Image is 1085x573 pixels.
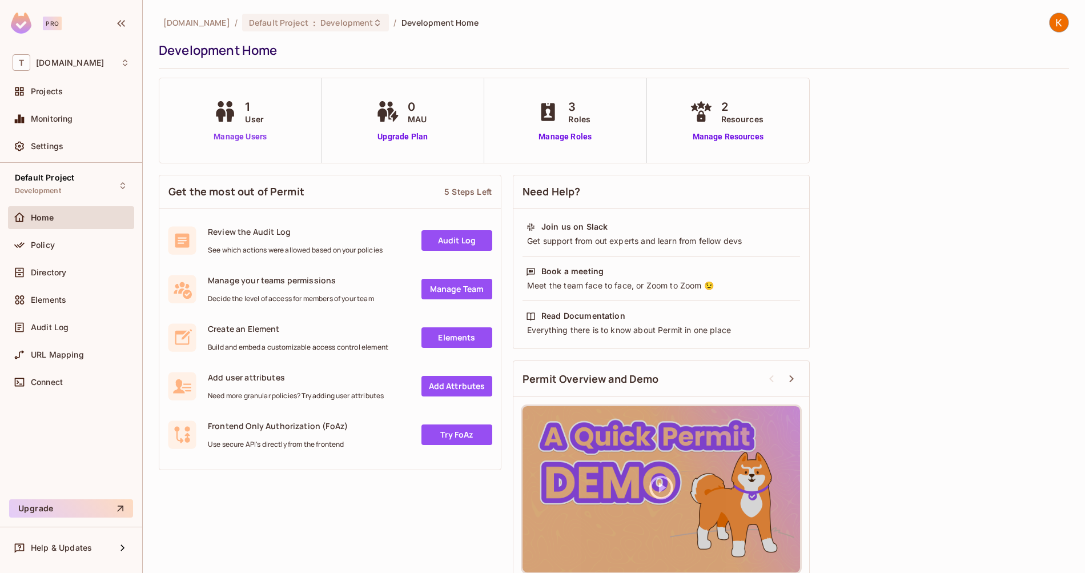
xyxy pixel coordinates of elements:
[15,173,74,182] span: Default Project
[31,241,55,250] span: Policy
[526,280,797,291] div: Meet the team face to face, or Zoom to Zoom 😉
[444,186,492,197] div: 5 Steps Left
[408,113,427,125] span: MAU
[9,499,133,518] button: Upgrade
[208,391,384,400] span: Need more granular policies? Try adding user attributes
[208,246,383,255] span: See which actions were allowed based on your policies
[163,17,230,28] span: the active workspace
[421,279,492,299] a: Manage Team
[31,350,84,359] span: URL Mapping
[408,98,427,115] span: 0
[31,268,66,277] span: Directory
[393,17,396,28] li: /
[31,378,63,387] span: Connect
[721,98,763,115] span: 2
[541,310,625,322] div: Read Documentation
[312,18,316,27] span: :
[15,186,61,195] span: Development
[245,98,264,115] span: 1
[421,424,492,445] a: Try FoAz
[31,543,92,552] span: Help & Updates
[11,13,31,34] img: SReyMgAAAABJRU5ErkJggg==
[31,87,63,96] span: Projects
[320,17,373,28] span: Development
[31,295,66,304] span: Elements
[43,17,62,30] div: Pro
[421,376,492,396] a: Add Attrbutes
[541,266,604,277] div: Book a meeting
[208,343,388,352] span: Build and embed a customizable access control element
[249,17,308,28] span: Default Project
[208,275,374,286] span: Manage your teams permissions
[208,372,384,383] span: Add user attributes
[523,185,581,199] span: Need Help?
[168,185,304,199] span: Get the most out of Permit
[208,420,348,431] span: Frontend Only Authorization (FoAz)
[526,324,797,336] div: Everything there is to know about Permit in one place
[31,142,63,151] span: Settings
[721,113,763,125] span: Resources
[208,226,383,237] span: Review the Audit Log
[211,131,270,143] a: Manage Users
[31,323,69,332] span: Audit Log
[534,131,596,143] a: Manage Roles
[235,17,238,28] li: /
[568,113,590,125] span: Roles
[208,294,374,303] span: Decide the level of access for members of your team
[245,113,264,125] span: User
[36,58,104,67] span: Workspace: t2.auto
[13,54,30,71] span: T
[421,230,492,251] a: Audit Log
[526,235,797,247] div: Get support from out experts and learn from fellow devs
[31,213,54,222] span: Home
[541,221,608,233] div: Join us on Slack
[568,98,590,115] span: 3
[208,440,348,449] span: Use secure API's directly from the frontend
[208,323,388,334] span: Create an Element
[159,42,1063,59] div: Development Home
[401,17,479,28] span: Development Home
[687,131,769,143] a: Manage Resources
[31,114,73,123] span: Monitoring
[523,372,659,386] span: Permit Overview and Demo
[1050,13,1068,32] img: Kazuki Terui
[373,131,432,143] a: Upgrade Plan
[421,327,492,348] a: Elements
